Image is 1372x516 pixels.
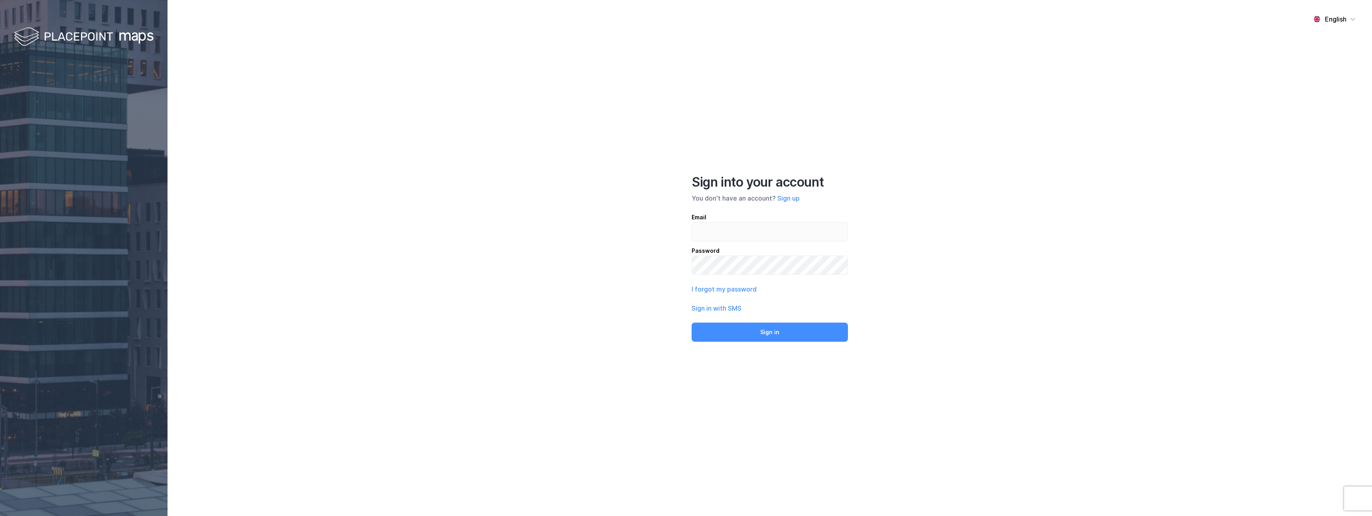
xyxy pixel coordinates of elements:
[692,323,848,342] button: Sign in
[692,193,848,203] div: You don't have an account?
[14,26,154,49] img: logo-white.f07954bde2210d2a523dddb988cd2aa7.svg
[692,246,848,256] div: Password
[1325,14,1346,24] div: English
[692,284,757,294] button: I forgot my password
[692,303,741,313] button: Sign in with SMS
[777,193,800,203] button: Sign up
[1332,478,1372,516] div: Widżet czatu
[1332,478,1372,516] iframe: Chat Widget
[692,213,848,222] div: Email
[692,174,848,190] div: Sign into your account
